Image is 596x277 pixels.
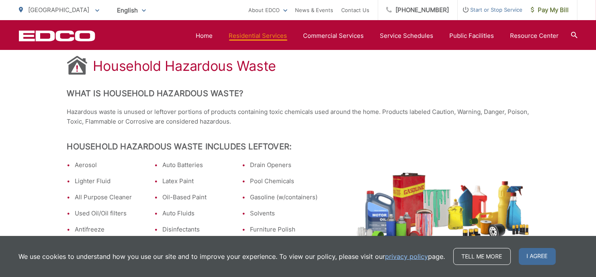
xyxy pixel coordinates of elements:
a: News & Events [295,5,334,15]
img: Pile of leftover household hazardous waste [356,172,529,248]
li: Latex Paint [163,176,230,186]
p: We use cookies to understand how you use our site and to improve your experience. To view our pol... [19,252,445,261]
h2: What is Household Hazardous Waste? [67,89,529,98]
li: Auto Fluids [163,209,230,218]
p: Hazardous waste is unused or leftover portions of products containing toxic chemicals used around... [67,107,529,126]
span: [GEOGRAPHIC_DATA] [29,6,90,14]
li: Auto Batteries [163,160,230,170]
li: Gasoline (w/containers) [250,192,318,202]
li: Disinfectants [163,225,230,234]
li: Oil-Based Paint [163,192,230,202]
li: Lighter Fluid [75,176,143,186]
a: Tell me more [453,248,511,265]
li: Solvents [250,209,318,218]
span: I agree [519,248,556,265]
li: Drain Openers [250,160,318,170]
h2: Household Hazardous Waste Includes Leftover: [67,142,529,151]
span: English [111,3,152,17]
li: Antifreeze [75,225,143,234]
li: Furniture Polish [250,225,318,234]
a: Contact Us [342,5,370,15]
li: Pool Chemicals [250,176,318,186]
a: EDCD logo. Return to the homepage. [19,30,95,41]
h1: Household Hazardous Waste [93,58,276,74]
li: All Purpose Cleaner [75,192,143,202]
a: privacy policy [385,252,428,261]
a: Public Facilities [450,31,494,41]
li: Aerosol [75,160,143,170]
a: Home [196,31,213,41]
li: Used Oil/Oil filters [75,209,143,218]
a: About EDCO [249,5,287,15]
a: Commercial Services [303,31,364,41]
span: Pay My Bill [531,5,569,15]
a: Service Schedules [380,31,434,41]
a: Residential Services [229,31,287,41]
a: Resource Center [510,31,559,41]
